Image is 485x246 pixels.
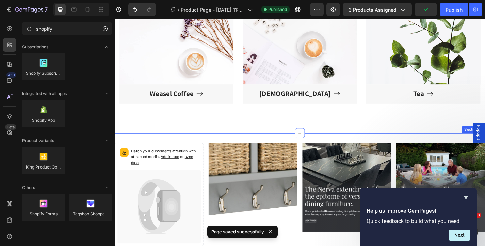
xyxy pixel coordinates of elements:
[5,124,16,130] div: Beta
[103,137,201,234] a: Dorset Storm Oak Large Coat Rack with Wicker Baskets™ (Copy)
[141,72,267,93] button: Capuchino
[329,77,341,88] div: Tea
[398,117,405,134] span: Popup 1
[343,3,412,16] button: 3 products assigned
[18,149,86,161] span: or
[18,142,92,162] p: Catch your customer's attention with attracted media.
[181,6,245,13] span: Product Page - [DATE] 11:00:26
[22,91,67,97] span: Integrated with all apps
[440,3,468,16] button: Publish
[462,193,470,201] button: Hide survey
[367,193,470,241] div: Help us improve GemPages!
[39,77,87,88] div: Weasel Coffee
[160,77,238,88] div: [DEMOGRAPHIC_DATA]
[310,137,408,234] a: Mark demo 2
[367,218,470,224] p: Quick feedback to build what you need.
[384,119,407,125] div: Section 13
[128,3,156,16] div: Undo/Redo
[277,72,403,93] button: Tea
[446,6,463,13] div: Publish
[101,88,112,99] span: Toggle open
[207,137,305,234] a: mark demo 3
[22,184,35,191] span: Others
[349,6,397,13] span: 3 products assigned
[18,149,86,161] span: sync data
[45,5,48,14] p: 7
[22,22,112,35] input: Search Shopify Apps
[6,72,16,78] div: 450
[268,6,287,13] span: Published
[101,135,112,146] span: Toggle open
[115,19,485,246] iframe: Design area
[22,138,54,144] span: Product variants
[367,207,470,215] h2: Help us improve GemPages!
[51,149,71,154] span: Add image
[101,182,112,193] span: Toggle open
[5,72,131,93] button: Weasel Coffee
[476,213,481,218] span: 3
[449,230,470,241] button: Next question
[211,228,264,235] p: Page saved successfully
[22,44,48,50] span: Subscriptions
[3,3,51,16] button: 7
[101,41,112,52] span: Toggle open
[178,6,179,13] span: /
